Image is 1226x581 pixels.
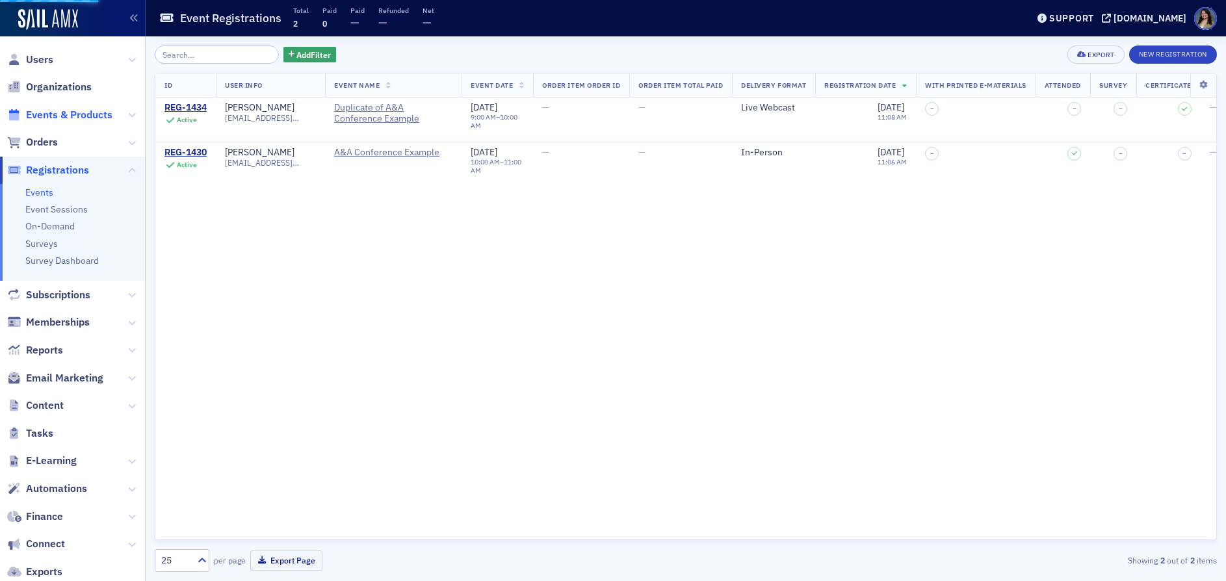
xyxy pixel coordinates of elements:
[878,146,904,158] span: [DATE]
[26,398,64,413] span: Content
[164,147,207,159] a: REG-1430
[26,288,90,302] span: Subscriptions
[638,81,723,90] span: Order Item Total Paid
[7,315,90,329] a: Memberships
[1129,45,1217,64] button: New Registration
[872,554,1217,566] div: Showing out of items
[741,81,806,90] span: Delivery Format
[930,105,934,112] span: –
[177,116,197,124] div: Active
[7,537,65,551] a: Connect
[1067,45,1124,64] button: Export
[638,146,646,158] span: —
[7,426,53,441] a: Tasks
[334,102,452,125] a: Duplicate of A&A Conference Example
[296,49,331,60] span: Add Filter
[1088,51,1114,58] div: Export
[7,510,63,524] a: Finance
[7,343,63,357] a: Reports
[1129,47,1217,59] a: New Registration
[7,53,53,67] a: Users
[423,6,434,15] p: Net
[471,112,517,130] time: 10:00 AM
[25,238,58,250] a: Surveys
[180,10,281,26] h1: Event Registrations
[542,81,620,90] span: Order Item Order ID
[334,81,380,90] span: Event Name
[7,135,58,149] a: Orders
[423,15,432,30] span: —
[7,454,77,468] a: E-Learning
[471,113,524,130] div: –
[1210,101,1217,113] span: —
[155,45,279,64] input: Search…
[1049,12,1094,24] div: Support
[471,112,496,122] time: 9:00 AM
[378,15,387,30] span: —
[25,255,99,266] a: Survey Dashboard
[471,101,497,113] span: [DATE]
[471,146,497,158] span: [DATE]
[542,146,549,158] span: —
[225,102,294,114] a: [PERSON_NAME]
[350,6,365,15] p: Paid
[930,149,934,157] span: –
[7,371,103,385] a: Email Marketing
[225,113,316,123] span: [EMAIL_ADDRESS][DOMAIN_NAME]
[542,101,549,113] span: —
[1145,81,1192,90] span: Certificate
[26,371,103,385] span: Email Marketing
[1194,7,1217,30] span: Profile
[741,147,806,159] div: In-Person
[26,135,58,149] span: Orders
[1210,146,1217,158] span: —
[471,157,521,175] time: 11:00 AM
[1114,12,1186,24] div: [DOMAIN_NAME]
[878,101,904,113] span: [DATE]
[26,510,63,524] span: Finance
[378,6,409,15] p: Refunded
[225,81,263,90] span: User Info
[925,81,1026,90] span: With Printed E-Materials
[638,101,646,113] span: —
[26,537,65,551] span: Connect
[7,482,87,496] a: Automations
[1073,105,1076,112] span: –
[878,157,907,166] time: 11:06 AM
[26,426,53,441] span: Tasks
[293,6,309,15] p: Total
[214,554,246,566] label: per page
[225,147,294,159] a: [PERSON_NAME]
[1119,149,1123,157] span: –
[7,398,64,413] a: Content
[250,550,322,571] button: Export Page
[7,80,92,94] a: Organizations
[26,315,90,329] span: Memberships
[7,288,90,302] a: Subscriptions
[7,163,89,177] a: Registrations
[25,220,75,232] a: On-Demand
[1099,81,1127,90] span: Survey
[164,81,172,90] span: ID
[26,565,62,579] span: Exports
[25,203,88,215] a: Event Sessions
[18,9,78,30] img: SailAMX
[26,53,53,67] span: Users
[26,108,112,122] span: Events & Products
[334,147,452,159] a: A&A Conference Example
[25,187,53,198] a: Events
[26,482,87,496] span: Automations
[741,102,806,114] div: Live Webcast
[322,6,337,15] p: Paid
[7,565,62,579] a: Exports
[471,157,500,166] time: 10:00 AM
[26,343,63,357] span: Reports
[225,158,316,168] span: [EMAIL_ADDRESS][DOMAIN_NAME]
[1182,149,1186,157] span: –
[283,47,337,63] button: AddFilter
[26,454,77,468] span: E-Learning
[26,80,92,94] span: Organizations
